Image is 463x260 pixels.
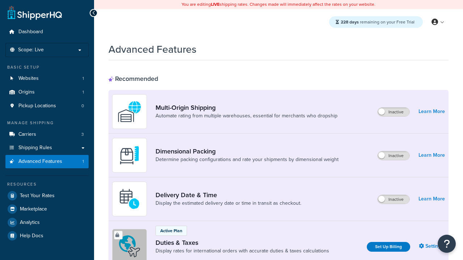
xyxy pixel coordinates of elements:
[211,1,220,8] b: LIVE
[419,107,445,117] a: Learn More
[156,147,339,155] a: Dimensional Packing
[419,241,445,251] a: Settings
[5,86,89,99] li: Origins
[156,104,337,112] a: Multi-Origin Shipping
[18,75,39,82] span: Websites
[109,42,196,56] h1: Advanced Features
[5,72,89,85] li: Websites
[5,216,89,229] a: Analytics
[5,72,89,85] a: Websites1
[5,189,89,202] a: Test Your Rates
[5,141,89,155] a: Shipping Rules
[20,220,40,226] span: Analytics
[156,191,301,199] a: Delivery Date & Time
[18,89,35,95] span: Origins
[117,143,142,168] img: DTVBYsAAAAAASUVORK5CYII=
[5,25,89,39] a: Dashboard
[341,19,359,25] strong: 228 days
[156,239,329,247] a: Duties & Taxes
[117,99,142,124] img: WatD5o0RtDAAAAAElFTkSuQmCC
[419,150,445,160] a: Learn More
[156,112,337,120] a: Automate rating from multiple warehouses, essential for merchants who dropship
[5,203,89,216] a: Marketplace
[378,195,409,204] label: Inactive
[156,247,329,255] a: Display rates for international orders with accurate duties & taxes calculations
[5,86,89,99] a: Origins1
[20,233,43,239] span: Help Docs
[5,155,89,168] li: Advanced Features
[5,181,89,187] div: Resources
[117,186,142,212] img: gfkeb5ejjkALwAAAABJRU5ErkJggg==
[5,99,89,113] a: Pickup Locations0
[81,103,84,109] span: 0
[5,155,89,168] a: Advanced Features1
[367,242,410,252] a: Set Up Billing
[81,131,84,138] span: 3
[160,227,182,234] p: Active Plan
[156,200,301,207] a: Display the estimated delivery date or time in transit as checkout.
[82,159,84,165] span: 1
[341,19,415,25] span: remaining on your Free Trial
[5,64,89,70] div: Basic Setup
[5,128,89,141] a: Carriers3
[5,128,89,141] li: Carriers
[109,75,158,83] div: Recommended
[419,194,445,204] a: Learn More
[18,145,52,151] span: Shipping Rules
[82,89,84,95] span: 1
[18,131,36,138] span: Carriers
[82,75,84,82] span: 1
[18,103,56,109] span: Pickup Locations
[20,206,47,212] span: Marketplace
[378,108,409,116] label: Inactive
[5,120,89,126] div: Manage Shipping
[378,151,409,160] label: Inactive
[156,156,339,163] a: Determine packing configurations and rate your shipments by dimensional weight
[18,159,62,165] span: Advanced Features
[18,29,43,35] span: Dashboard
[5,99,89,113] li: Pickup Locations
[18,47,44,53] span: Scope: Live
[5,229,89,242] a: Help Docs
[438,235,456,253] button: Open Resource Center
[20,193,55,199] span: Test Your Rates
